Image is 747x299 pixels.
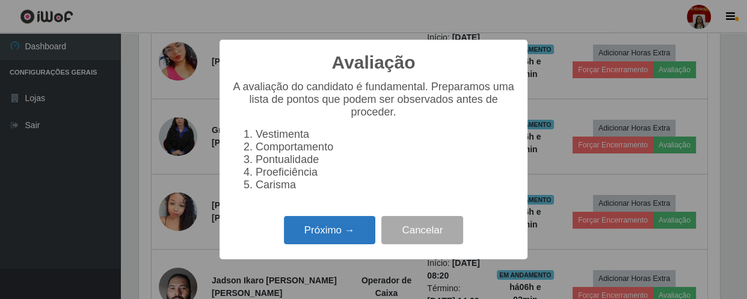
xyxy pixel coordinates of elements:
button: Cancelar [381,216,463,244]
li: Proeficiência [256,166,515,179]
li: Vestimenta [256,128,515,141]
p: A avaliação do candidato é fundamental. Preparamos uma lista de pontos que podem ser observados a... [232,81,515,119]
li: Comportamento [256,141,515,153]
h2: Avaliação [332,52,416,73]
button: Próximo → [284,216,375,244]
li: Pontualidade [256,153,515,166]
li: Carisma [256,179,515,191]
